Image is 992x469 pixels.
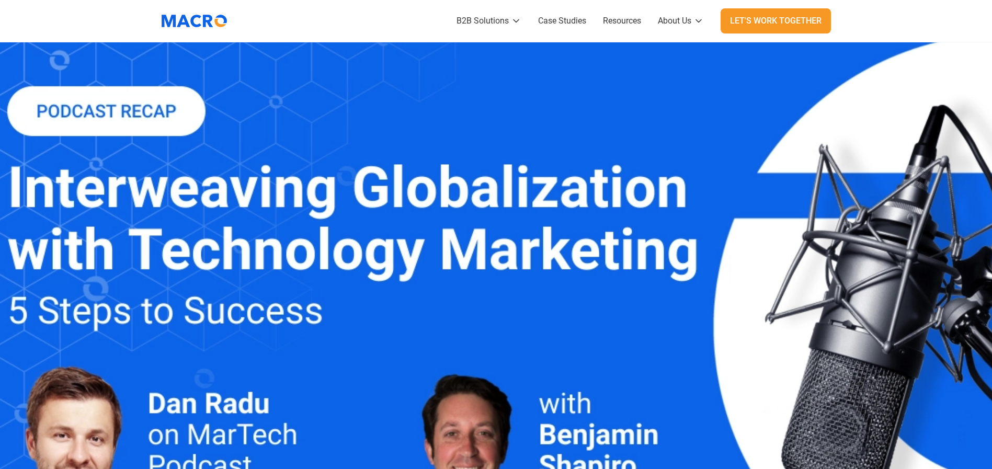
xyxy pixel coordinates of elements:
[721,8,831,33] a: Let's Work Together
[162,8,235,34] a: home
[658,15,691,27] div: About Us
[730,15,822,27] div: Let's Work Together
[156,8,232,34] img: Macromator Logo
[457,15,509,27] div: B2B Solutions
